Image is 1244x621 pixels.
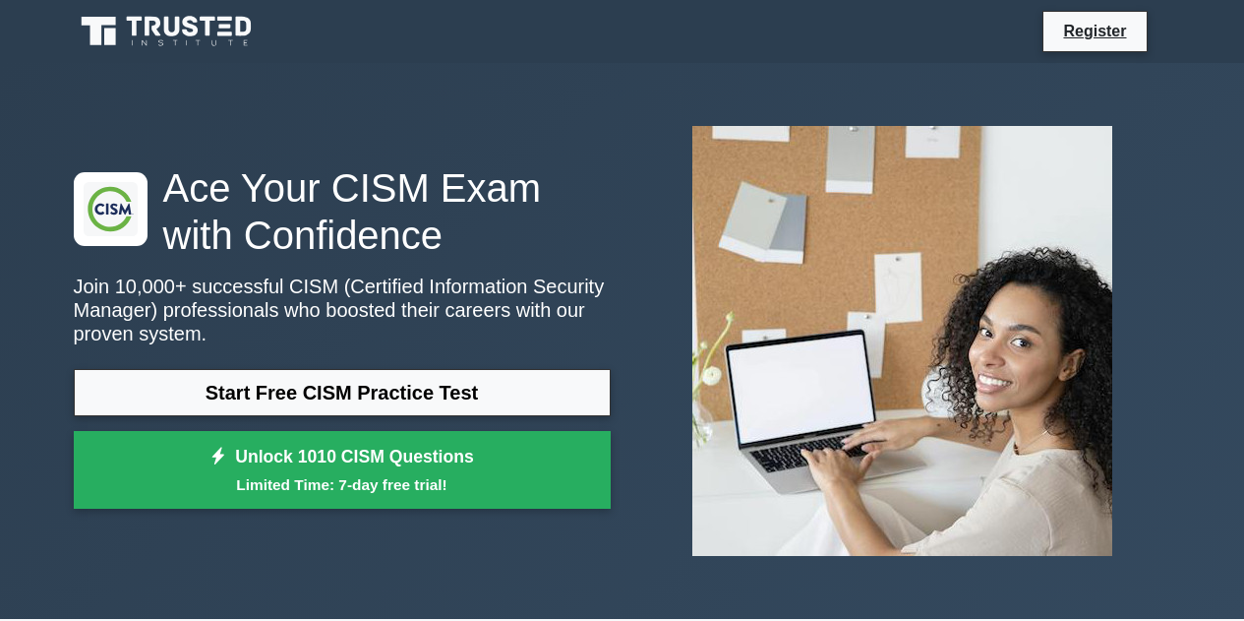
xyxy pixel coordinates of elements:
a: Unlock 1010 CISM QuestionsLimited Time: 7-day free trial! [74,431,611,510]
a: Register [1051,19,1138,43]
a: Start Free CISM Practice Test [74,369,611,416]
p: Join 10,000+ successful CISM (Certified Information Security Manager) professionals who boosted t... [74,275,611,345]
small: Limited Time: 7-day free trial! [98,473,586,496]
h1: Ace Your CISM Exam with Confidence [74,164,611,259]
